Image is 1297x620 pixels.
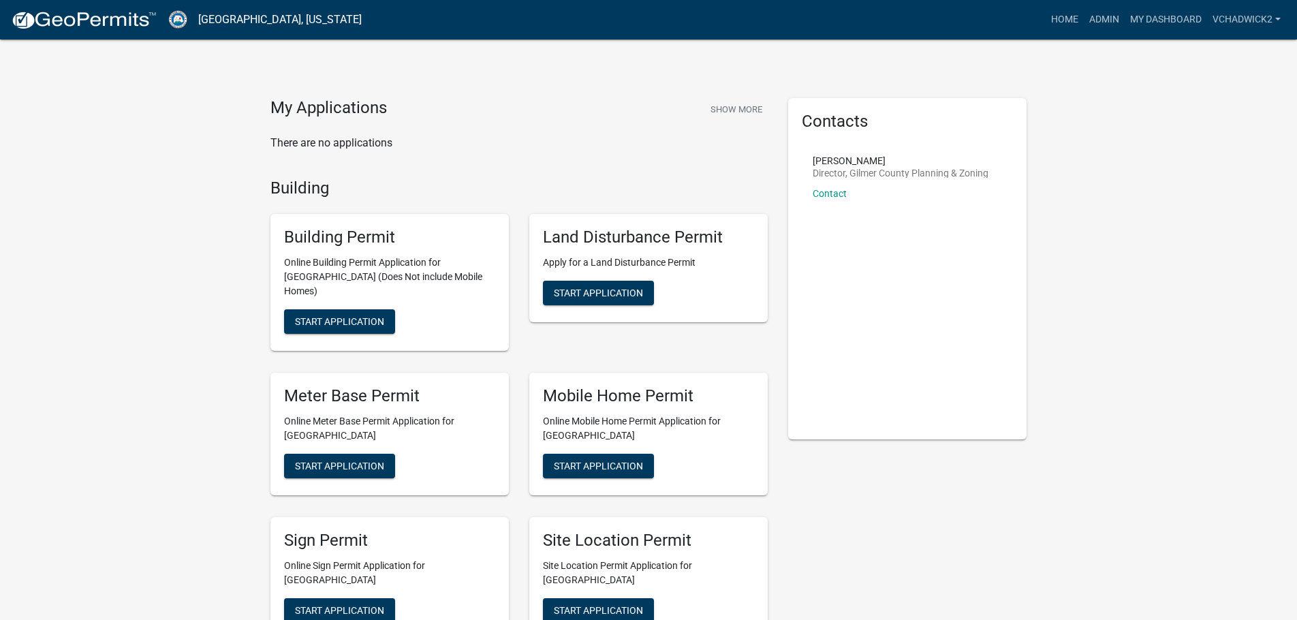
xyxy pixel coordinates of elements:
p: Online Meter Base Permit Application for [GEOGRAPHIC_DATA] [284,414,495,443]
h5: Mobile Home Permit [543,386,754,406]
a: Contact [813,188,847,199]
p: Online Mobile Home Permit Application for [GEOGRAPHIC_DATA] [543,414,754,443]
button: Start Application [284,454,395,478]
h4: Building [270,179,768,198]
button: Start Application [543,281,654,305]
span: Start Application [554,604,643,615]
h5: Contacts [802,112,1013,131]
p: Site Location Permit Application for [GEOGRAPHIC_DATA] [543,559,754,587]
a: [GEOGRAPHIC_DATA], [US_STATE] [198,8,362,31]
span: Start Application [554,288,643,298]
p: Online Sign Permit Application for [GEOGRAPHIC_DATA] [284,559,495,587]
h5: Sign Permit [284,531,495,551]
button: Start Application [284,309,395,334]
h4: My Applications [270,98,387,119]
p: [PERSON_NAME] [813,156,988,166]
a: My Dashboard [1125,7,1207,33]
h5: Land Disturbance Permit [543,228,754,247]
h5: Building Permit [284,228,495,247]
p: There are no applications [270,135,768,151]
span: Start Application [295,316,384,327]
p: Apply for a Land Disturbance Permit [543,255,754,270]
p: Online Building Permit Application for [GEOGRAPHIC_DATA] (Does Not include Mobile Homes) [284,255,495,298]
h5: Meter Base Permit [284,386,495,406]
button: Start Application [543,454,654,478]
span: Start Application [295,604,384,615]
button: Show More [705,98,768,121]
img: Gilmer County, Georgia [168,10,187,29]
h5: Site Location Permit [543,531,754,551]
a: Home [1046,7,1084,33]
a: VChadwick2 [1207,7,1286,33]
span: Start Application [554,460,643,471]
a: Admin [1084,7,1125,33]
span: Start Application [295,460,384,471]
p: Director, Gilmer County Planning & Zoning [813,168,988,178]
